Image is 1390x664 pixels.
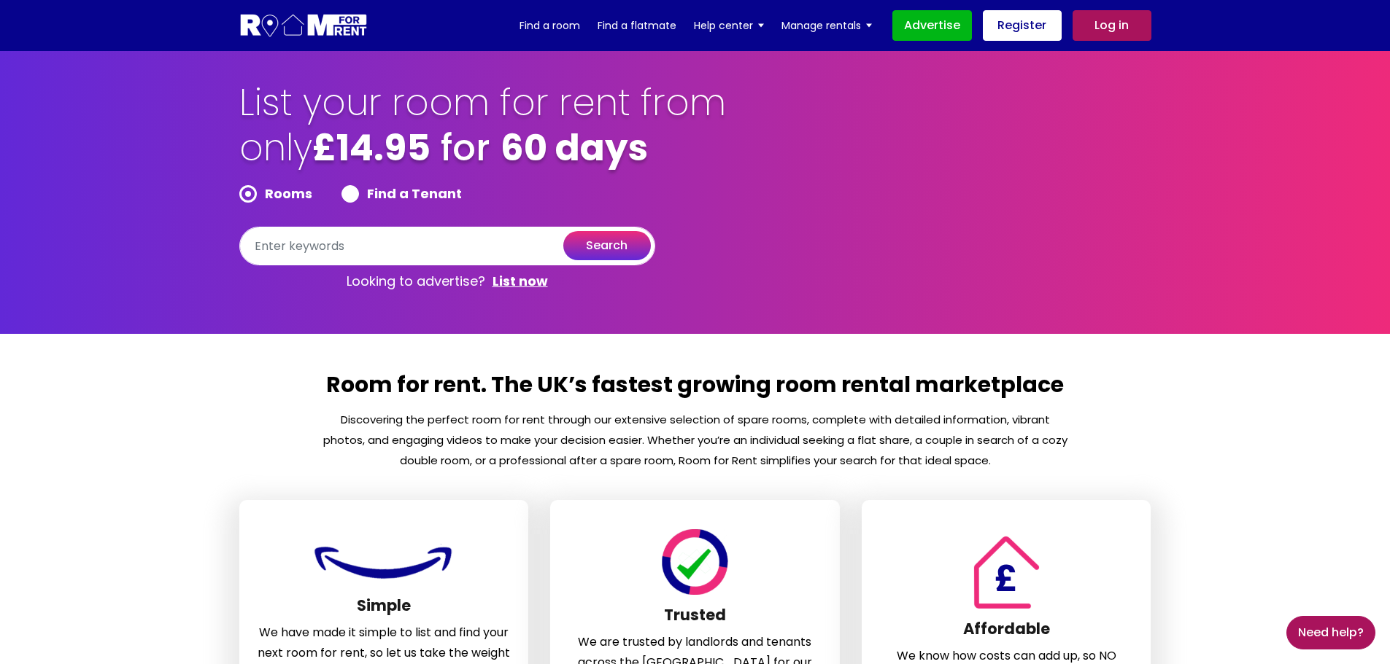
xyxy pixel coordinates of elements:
a: Log in [1073,10,1151,41]
a: Advertise [892,10,972,41]
h3: Simple [258,596,511,622]
b: £14.95 [312,122,430,173]
button: search [563,231,651,260]
h2: Room for rent. The UK’s fastest growing room rental marketplace [322,370,1069,410]
h3: Affordable [880,620,1133,646]
a: Find a room [520,15,580,36]
p: Discovering the perfect room for rent through our extensive selection of spare rooms, complete wi... [322,410,1069,471]
a: Find a flatmate [598,15,676,36]
img: Room For Rent [659,529,731,595]
label: Rooms [239,185,312,203]
a: Need Help? [1286,616,1375,649]
a: Help center [694,15,764,36]
a: List now [493,273,548,290]
img: Room For Rent [311,539,457,585]
a: Manage rentals [781,15,872,36]
a: Register [983,10,1062,41]
input: Enter keywords [239,227,655,265]
h1: List your room for rent from only [239,80,728,185]
img: Logo for Room for Rent, featuring a welcoming design with a house icon and modern typography [239,12,368,39]
span: for [441,122,490,173]
b: 60 days [501,122,648,173]
img: Room For Rent [967,536,1046,609]
p: Looking to advertise? [239,265,655,297]
label: Find a Tenant [341,185,462,203]
h3: Trusted [568,606,822,632]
